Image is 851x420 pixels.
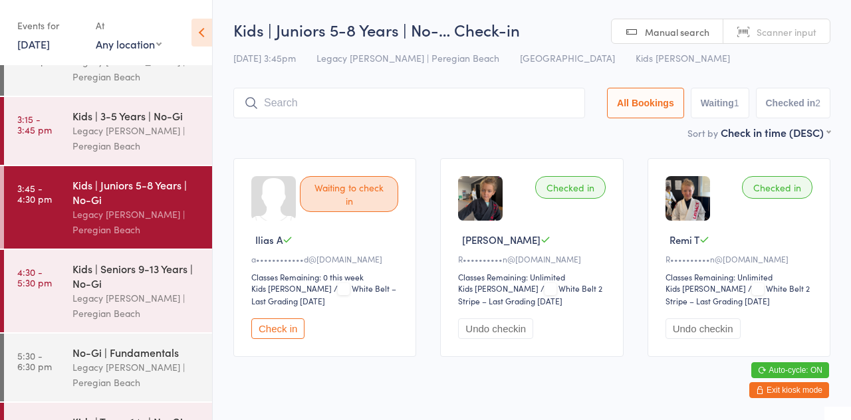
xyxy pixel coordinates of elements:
[233,88,585,118] input: Search
[72,345,201,360] div: No-Gi | Fundamentals
[4,334,212,401] a: 5:30 -6:30 pmNo-Gi | FundamentalsLegacy [PERSON_NAME] | Peregian Beach
[72,290,201,321] div: Legacy [PERSON_NAME] | Peregian Beach
[636,51,730,64] span: Kids [PERSON_NAME]
[458,176,503,221] img: image1740463946.png
[458,253,609,264] div: R••••••••••n@[DOMAIN_NAME]
[255,233,283,247] span: Ilias A
[749,382,829,398] button: Exit kiosk mode
[815,98,820,108] div: 2
[4,97,212,165] a: 3:15 -3:45 pmKids | 3-5 Years | No-GiLegacy [PERSON_NAME] | Peregian Beach
[4,166,212,249] a: 3:45 -4:30 pmKids | Juniors 5-8 Years | No-GiLegacy [PERSON_NAME] | Peregian Beach
[462,233,541,247] span: [PERSON_NAME]
[72,261,201,290] div: Kids | Seniors 9-13 Years | No-Gi
[233,51,296,64] span: [DATE] 3:45pm
[687,126,718,140] label: Sort by
[17,114,52,135] time: 3:15 - 3:45 pm
[17,266,52,288] time: 4:30 - 5:30 pm
[17,183,52,204] time: 3:45 - 4:30 pm
[666,282,746,294] div: Kids [PERSON_NAME]
[757,25,816,39] span: Scanner input
[742,176,812,199] div: Checked in
[72,177,201,207] div: Kids | Juniors 5-8 Years | No-Gi
[96,37,162,51] div: Any location
[669,233,699,247] span: Remi T
[72,108,201,123] div: Kids | 3-5 Years | No-Gi
[72,360,201,390] div: Legacy [PERSON_NAME] | Peregian Beach
[458,318,533,339] button: Undo checkin
[251,282,332,294] div: Kids [PERSON_NAME]
[645,25,709,39] span: Manual search
[458,282,539,294] div: Kids [PERSON_NAME]
[721,125,830,140] div: Check in time (DESC)
[756,88,831,118] button: Checked in2
[666,176,710,221] img: image1740463973.png
[251,271,402,282] div: Classes Remaining: 0 this week
[300,176,398,212] div: Waiting to check in
[251,318,304,339] button: Check in
[734,98,739,108] div: 1
[17,37,50,51] a: [DATE]
[751,362,829,378] button: Auto-cycle: ON
[607,88,684,118] button: All Bookings
[666,271,816,282] div: Classes Remaining: Unlimited
[72,207,201,237] div: Legacy [PERSON_NAME] | Peregian Beach
[691,88,749,118] button: Waiting1
[233,19,830,41] h2: Kids | Juniors 5-8 Years | No-… Check-in
[72,123,201,154] div: Legacy [PERSON_NAME] | Peregian Beach
[535,176,606,199] div: Checked in
[17,15,82,37] div: Events for
[4,250,212,332] a: 4:30 -5:30 pmKids | Seniors 9-13 Years | No-GiLegacy [PERSON_NAME] | Peregian Beach
[251,253,402,264] div: a••••••••••••d@[DOMAIN_NAME]
[666,253,816,264] div: R••••••••••n@[DOMAIN_NAME]
[316,51,499,64] span: Legacy [PERSON_NAME] | Peregian Beach
[17,45,55,66] time: 11:30 - 12:30 pm
[17,350,52,371] time: 5:30 - 6:30 pm
[72,54,201,84] div: Legacy [PERSON_NAME] | Peregian Beach
[520,51,615,64] span: [GEOGRAPHIC_DATA]
[458,271,609,282] div: Classes Remaining: Unlimited
[666,318,741,339] button: Undo checkin
[96,15,162,37] div: At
